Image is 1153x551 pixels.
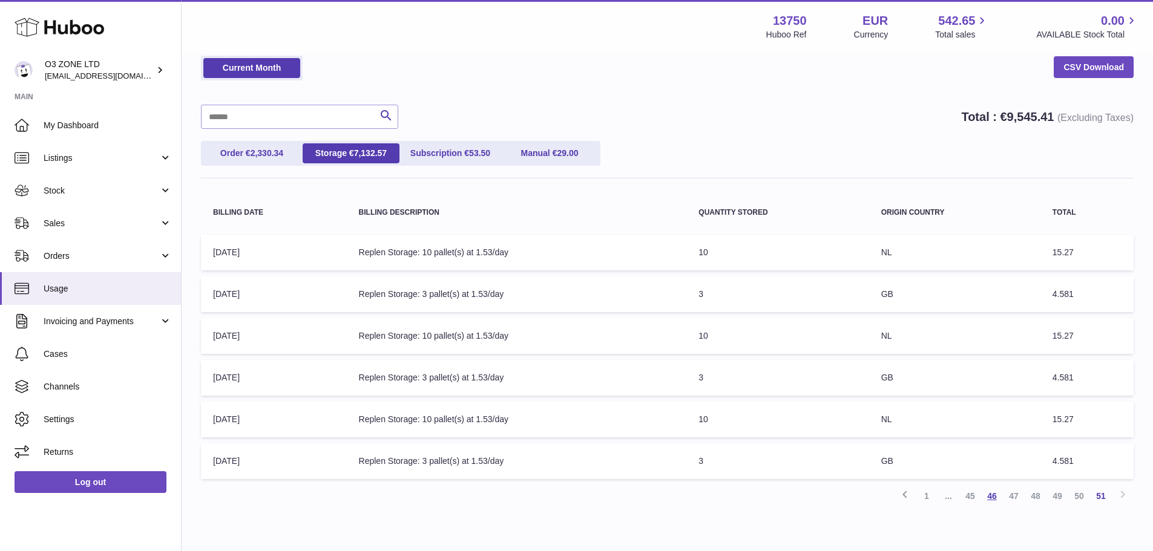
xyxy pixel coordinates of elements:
[44,316,159,327] span: Invoicing and Payments
[1053,331,1074,341] span: 15.27
[869,402,1040,437] td: NL
[686,318,869,354] td: 10
[201,443,347,479] td: [DATE]
[916,485,938,507] a: 1
[201,360,347,396] td: [DATE]
[251,148,284,158] span: 2,330.34
[686,443,869,479] td: 3
[862,13,888,29] strong: EUR
[961,110,1134,123] strong: Total : €
[1007,110,1054,123] span: 9,545.41
[1053,456,1074,466] span: 4.581
[938,485,959,507] span: ...
[44,185,159,197] span: Stock
[201,197,347,229] th: Billing Date
[469,148,490,158] span: 53.50
[869,276,1040,312] td: GB
[44,446,172,458] span: Returns
[201,276,347,312] td: [DATE]
[44,218,159,229] span: Sales
[354,148,387,158] span: 7,132.57
[1053,247,1074,257] span: 15.27
[854,29,889,41] div: Currency
[1057,112,1134,123] span: (Excluding Taxes)
[1003,485,1025,507] a: 47
[44,414,172,425] span: Settings
[45,71,178,80] span: [EMAIL_ADDRESS][DOMAIN_NAME]
[44,283,172,295] span: Usage
[869,235,1040,270] td: NL
[686,276,869,312] td: 3
[45,59,154,82] div: O3 ZONE LTD
[1053,414,1074,424] span: 15.27
[1036,13,1138,41] a: 0.00 AVAILABLE Stock Total
[1068,485,1090,507] a: 50
[15,471,166,493] a: Log out
[347,235,687,270] td: Replen Storage: 10 pallet(s) at 1.53/day
[201,235,347,270] td: [DATE]
[203,143,300,163] a: Order €2,330.34
[959,485,981,507] a: 45
[1054,56,1134,78] a: CSV Download
[1101,13,1125,29] span: 0.00
[686,197,869,229] th: Quantity Stored
[935,13,989,41] a: 542.65 Total sales
[981,485,1003,507] a: 46
[303,143,399,163] a: Storage €7,132.57
[869,318,1040,354] td: NL
[44,381,172,393] span: Channels
[347,197,687,229] th: Billing Description
[347,443,687,479] td: Replen Storage: 3 pallet(s) at 1.53/day
[44,152,159,164] span: Listings
[1046,485,1068,507] a: 49
[203,58,300,78] a: Current Month
[347,360,687,396] td: Replen Storage: 3 pallet(s) at 1.53/day
[501,143,598,163] a: Manual €29.00
[935,29,989,41] span: Total sales
[1053,373,1074,382] span: 4.581
[686,235,869,270] td: 10
[201,318,347,354] td: [DATE]
[1036,29,1138,41] span: AVAILABLE Stock Total
[347,276,687,312] td: Replen Storage: 3 pallet(s) at 1.53/day
[44,250,159,262] span: Orders
[557,148,578,158] span: 29.00
[1090,485,1112,507] a: 51
[201,402,347,437] td: [DATE]
[1040,197,1134,229] th: Total
[44,348,172,360] span: Cases
[1025,485,1046,507] a: 48
[869,443,1040,479] td: GB
[347,318,687,354] td: Replen Storage: 10 pallet(s) at 1.53/day
[44,120,172,131] span: My Dashboard
[766,29,807,41] div: Huboo Ref
[869,197,1040,229] th: Origin Country
[773,13,807,29] strong: 13750
[1053,289,1074,299] span: 4.581
[402,143,499,163] a: Subscription €53.50
[15,61,33,79] img: internalAdmin-13750@internal.huboo.com
[869,360,1040,396] td: GB
[686,360,869,396] td: 3
[938,13,975,29] span: 542.65
[347,402,687,437] td: Replen Storage: 10 pallet(s) at 1.53/day
[686,402,869,437] td: 10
